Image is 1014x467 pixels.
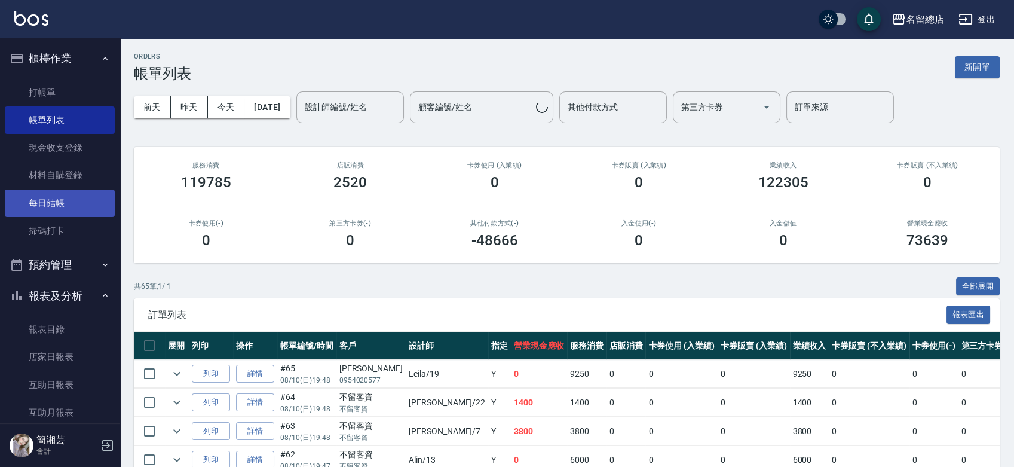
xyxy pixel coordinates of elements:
button: 登出 [954,8,1000,30]
button: 全部展開 [956,277,1000,296]
button: 列印 [192,393,230,412]
h2: 其他付款方式(-) [437,219,553,227]
div: 名留總店 [906,12,944,27]
td: Y [488,417,511,445]
a: 新開單 [955,61,1000,72]
a: 現金收支登錄 [5,134,115,161]
a: 每日結帳 [5,190,115,217]
h3: 119785 [181,174,231,191]
p: 不留客資 [339,404,403,414]
button: 櫃檯作業 [5,43,115,74]
p: 共 65 筆, 1 / 1 [134,281,171,292]
td: 3800 [511,417,567,445]
div: [PERSON_NAME] [339,362,403,375]
a: 報表匯出 [946,309,991,320]
h2: 店販消費 [293,161,409,169]
p: 08/10 (日) 19:48 [280,432,333,443]
th: 營業現金應收 [511,332,567,360]
td: #65 [277,360,336,388]
td: Leila /19 [406,360,488,388]
h3: 73639 [906,232,948,249]
h5: 簡湘芸 [36,434,97,446]
button: 新開單 [955,56,1000,78]
button: expand row [168,422,186,440]
td: 0 [909,417,958,445]
h3: 0 [491,174,499,191]
h2: 卡券使用 (入業績) [437,161,553,169]
th: 客戶 [336,332,406,360]
th: 卡券販賣 (不入業績) [829,332,909,360]
td: 1400 [567,389,606,417]
td: 0 [829,360,909,388]
td: 9250 [790,360,829,388]
td: Y [488,360,511,388]
th: 店販消費 [606,332,646,360]
button: 名留總店 [887,7,949,32]
button: expand row [168,393,186,411]
td: 3800 [790,417,829,445]
h3: 0 [202,232,210,249]
button: [DATE] [244,96,290,118]
td: 0 [718,360,790,388]
td: 0 [909,360,958,388]
h2: 卡券使用(-) [148,219,264,227]
th: 展開 [165,332,189,360]
td: Y [488,389,511,417]
a: 店家日報表 [5,343,115,371]
a: 掃碼打卡 [5,217,115,245]
th: 卡券使用(-) [909,332,958,360]
h3: 帳單列表 [134,65,191,82]
th: 業績收入 [790,332,829,360]
p: 會計 [36,446,97,457]
h3: 2520 [333,174,367,191]
h3: 0 [635,174,643,191]
button: 列印 [192,365,230,383]
td: 0 [606,360,646,388]
td: 0 [829,417,909,445]
h3: 0 [346,232,354,249]
a: 詳情 [236,422,274,441]
a: 互助月報表 [5,399,115,426]
button: 報表及分析 [5,280,115,312]
img: Person [10,434,33,457]
h2: 卡券販賣 (不入業績) [870,161,986,169]
td: 0 [645,417,718,445]
h2: 入金使用(-) [581,219,697,227]
td: 0 [645,360,718,388]
a: 詳情 [236,365,274,383]
td: [PERSON_NAME] /7 [406,417,488,445]
div: 不留客資 [339,448,403,461]
td: #63 [277,417,336,445]
button: 前天 [134,96,171,118]
h2: 入金儲值 [725,219,841,227]
h3: 122305 [758,174,808,191]
p: 0954020577 [339,375,403,386]
p: 不留客資 [339,432,403,443]
a: 帳單列表 [5,106,115,134]
td: 0 [606,389,646,417]
a: 材料自購登錄 [5,161,115,189]
button: 昨天 [171,96,208,118]
td: 0 [909,389,958,417]
button: 預約管理 [5,249,115,280]
h2: 第三方卡券(-) [293,219,409,227]
h2: ORDERS [134,53,191,60]
a: 詳情 [236,393,274,412]
td: 0 [718,417,790,445]
td: 3800 [567,417,606,445]
button: 今天 [208,96,245,118]
td: 1400 [790,389,829,417]
td: 0 [511,360,567,388]
td: 0 [829,389,909,417]
button: Open [757,97,776,117]
td: 0 [645,389,718,417]
h3: 0 [923,174,932,191]
td: [PERSON_NAME] /22 [406,389,488,417]
div: 不留客資 [339,391,403,404]
td: 0 [718,389,790,417]
h2: 業績收入 [725,161,841,169]
th: 列印 [189,332,233,360]
img: Logo [14,11,48,26]
th: 卡券使用 (入業績) [645,332,718,360]
button: 列印 [192,422,230,441]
